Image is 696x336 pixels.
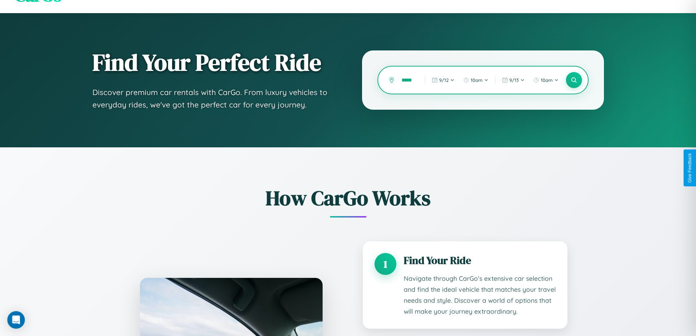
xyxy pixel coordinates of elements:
p: Discover premium car rentals with CarGo. From luxury vehicles to everyday rides, we've got the pe... [92,86,333,111]
span: 10am [541,77,553,83]
button: 10am [460,74,492,86]
span: 9 / 13 [509,77,519,83]
span: 10am [471,77,483,83]
div: 1 [374,253,396,275]
button: 9/13 [498,74,528,86]
h3: Find Your Ride [404,253,556,268]
div: Open Intercom Messenger [7,311,25,329]
div: Give Feedback [687,153,692,183]
span: 9 / 12 [439,77,449,83]
button: 9/12 [428,74,458,86]
p: Navigate through CarGo's extensive car selection and find the ideal vehicle that matches your tra... [404,273,556,317]
button: 10am [530,74,562,86]
h1: Find Your Perfect Ride [92,50,333,75]
h2: How CarGo Works [129,184,567,212]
